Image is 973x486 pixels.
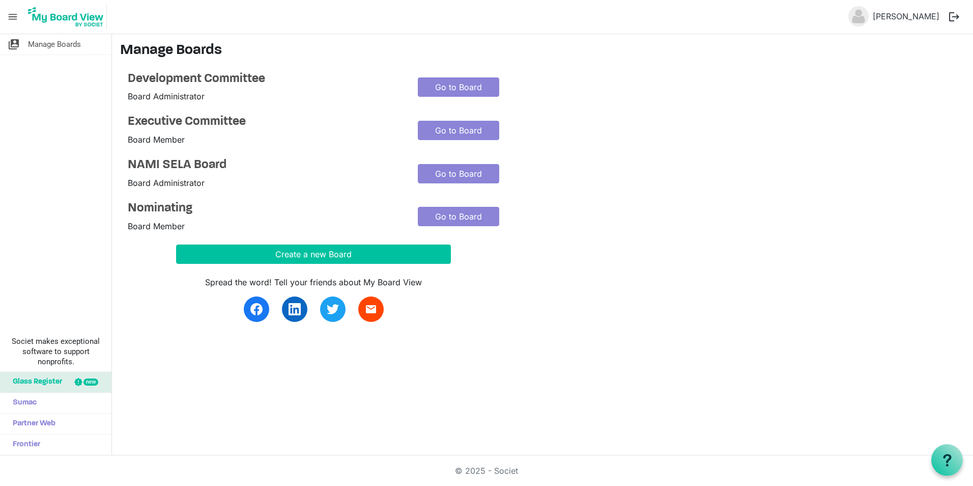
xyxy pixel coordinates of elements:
span: email [365,303,377,315]
img: twitter.svg [327,303,339,315]
img: no-profile-picture.svg [848,6,869,26]
span: Board Administrator [128,91,205,101]
span: Partner Web [8,414,55,434]
span: Sumac [8,393,37,413]
div: Spread the word! Tell your friends about My Board View [176,276,451,288]
a: Development Committee [128,72,403,87]
a: Go to Board [418,164,499,183]
a: [PERSON_NAME] [869,6,943,26]
a: Go to Board [418,121,499,140]
a: Executive Committee [128,115,403,129]
a: © 2025 - Societ [455,466,518,476]
a: email [358,296,384,322]
span: Board Administrator [128,178,205,188]
a: My Board View Logo [25,4,111,30]
a: NAMI SELA Board [128,158,403,173]
span: Glass Register [8,372,62,392]
div: new [83,379,98,386]
span: Board Member [128,134,185,145]
span: Societ makes exceptional software to support nonprofits. [5,336,107,367]
img: facebook.svg [250,303,263,315]
img: My Board View Logo [25,4,107,30]
button: logout [943,6,965,28]
a: Nominating [128,201,403,216]
span: Manage Boards [28,34,81,55]
button: Create a new Board [176,245,451,264]
span: Frontier [8,435,40,455]
a: Go to Board [418,77,499,97]
a: Go to Board [418,207,499,226]
span: switch_account [8,34,20,55]
span: menu [3,7,22,26]
span: Board Member [128,221,185,231]
img: linkedin.svg [289,303,301,315]
h3: Manage Boards [120,42,965,60]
